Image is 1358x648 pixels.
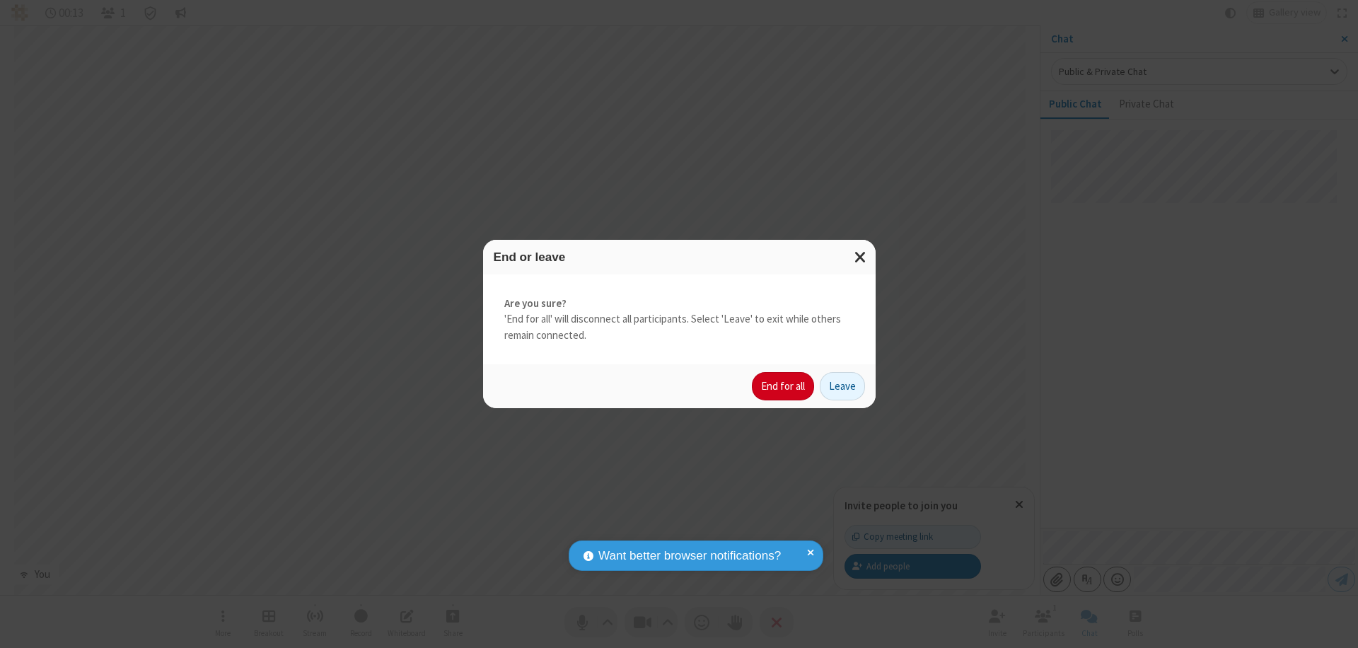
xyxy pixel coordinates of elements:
button: End for all [752,372,814,400]
button: Close modal [846,240,876,274]
h3: End or leave [494,250,865,264]
button: Leave [820,372,865,400]
div: 'End for all' will disconnect all participants. Select 'Leave' to exit while others remain connec... [483,274,876,365]
strong: Are you sure? [504,296,854,312]
span: Want better browser notifications? [598,547,781,565]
